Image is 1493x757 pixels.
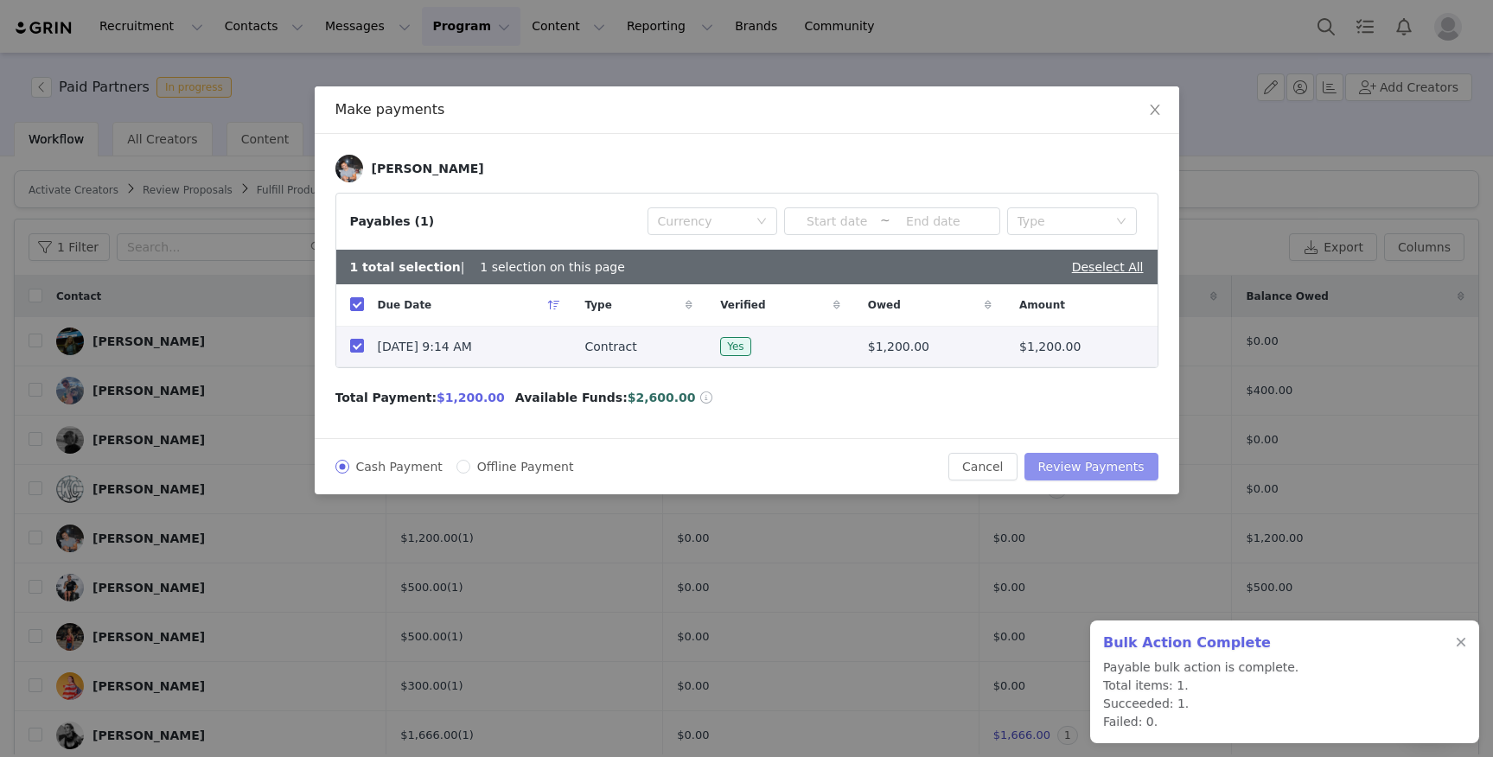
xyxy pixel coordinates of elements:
span: [DATE] 9:14 AM [378,338,472,356]
span: Verified [720,297,765,313]
i: icon: down [1116,216,1126,228]
span: Amount [1019,297,1065,313]
i: icon: down [756,216,767,228]
span: Type [585,297,612,313]
a: Deselect All [1072,260,1144,274]
span: Total Payment: [335,389,437,407]
span: Yes [720,337,750,356]
div: [PERSON_NAME] [372,162,484,175]
span: Due Date [378,297,432,313]
button: Cancel [948,453,1017,480]
span: Contract [585,338,637,356]
span: $1,200.00 [1019,338,1081,356]
div: Payables (1) [350,213,435,231]
a: [PERSON_NAME] [335,155,484,182]
b: 1 total selection [350,260,461,274]
div: Make payments [335,100,1158,119]
img: d82087b2-e33a-4d50-b0a7-dc6933d0a8a8.jpg [335,155,363,182]
span: Cash Payment [349,460,450,474]
span: $1,200.00 [437,391,505,404]
button: Close [1131,86,1179,135]
button: Review Payments [1024,453,1158,480]
input: Start date [794,212,880,231]
span: $1,200.00 [868,338,929,356]
span: Available Funds: [515,389,628,407]
i: icon: close [1148,103,1162,117]
p: Payable bulk action is complete. Total items: 1. Succeeded: 1. Failed: 0. [1103,658,1298,731]
span: $2,600.00 [628,391,696,404]
article: Payables [335,193,1158,368]
div: Type [1018,213,1107,230]
input: End date [890,212,976,231]
h2: Bulk Action Complete [1103,633,1298,653]
div: Currency [658,213,748,230]
span: Owed [868,297,901,313]
span: Offline Payment [470,460,581,474]
div: | 1 selection on this page [350,258,625,277]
